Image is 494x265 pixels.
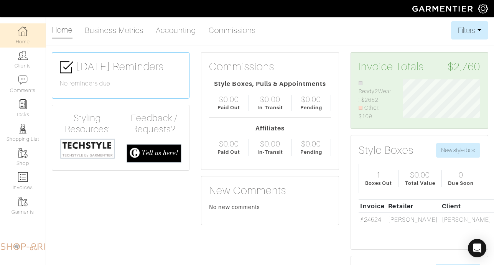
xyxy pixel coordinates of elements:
[209,184,331,197] h3: New Comments
[405,179,436,187] div: Total Value
[440,199,493,213] th: Client
[127,113,182,135] h4: Feedback / Requests?
[359,144,414,157] h3: Style Boxes
[209,79,331,89] div: Style Boxes, Pulls & Appointments
[60,138,115,159] img: techstyle-93310999766a10050dc78ceb7f971a75838126fd19372ce40ba20cdf6a89b94b.png
[60,113,115,135] h4: Styling Resources:
[359,199,387,213] th: Invoice
[217,148,240,156] div: Paid Out
[360,216,381,223] a: #24524
[219,139,239,148] div: $0.00
[410,170,430,179] div: $0.00
[451,21,488,40] button: Filters
[209,124,331,133] div: Affiliates
[257,104,283,111] div: In-Transit
[301,95,321,104] div: $0.00
[18,26,28,36] img: dashboard-icon-dbcd8f5a0b271acd01030246c82b418ddd0df26cd7fceb0bd07c9910d44c42f6.png
[359,60,480,73] h3: Invoice Totals
[408,2,478,15] img: garmentier-logo-header-white-b43fb05a5012e4ada735d5af1a66efaba907eab6374d6393d1fbf88cb4ef424d.png
[60,60,181,74] h3: [DATE] Reminders
[219,95,239,104] div: $0.00
[359,79,392,104] li: Ready2Wear: $2652
[468,239,486,257] div: Open Intercom Messenger
[300,104,322,111] div: Pending
[18,124,28,133] img: stylists-icon-eb353228a002819b7ec25b43dbf5f0378dd9e0616d9560372ff212230b889e62.png
[448,179,473,187] div: Due Soon
[436,143,480,158] button: New style box
[18,51,28,60] img: clients-icon-6bae9207a08558b7cb47a8932f037763ab4055f8c8b6bfacd5dc20c3e0201464.png
[209,23,256,38] a: Commissions
[387,199,440,213] th: Retailer
[301,139,321,148] div: $0.00
[18,172,28,182] img: orders-icon-0abe47150d42831381b5fb84f609e132dff9fe21cb692f30cb5eec754e2cba89.png
[52,22,72,39] a: Home
[18,148,28,158] img: garments-icon-b7da505a4dc4fd61783c78ac3ca0ef83fa9d6f193b1c9dc38574b1d14d53ca28.png
[60,61,73,74] img: check-box-icon-36a4915ff3ba2bd8f6e4f29bc755bb66becd62c870f447fc0dd1365fcfddab58.png
[18,99,28,109] img: reminder-icon-8004d30b9f0a5d33ae49ab947aed9ed385cf756f9e5892f1edd6e32f2345188e.png
[156,23,196,38] a: Accounting
[459,170,463,179] div: 0
[18,197,28,206] img: garments-icon-b7da505a4dc4fd61783c78ac3ca0ef83fa9d6f193b1c9dc38574b1d14d53ca28.png
[260,95,280,104] div: $0.00
[300,148,322,156] div: Pending
[217,104,240,111] div: Paid Out
[257,148,283,156] div: In-Transit
[85,23,143,38] a: Business Metrics
[60,80,181,87] h6: No reminders due
[260,139,280,148] div: $0.00
[127,144,182,163] img: feedback_requests-3821251ac2bd56c73c230f3229a5b25d6eb027adea667894f41107c140538ee0.png
[440,213,493,235] td: [PERSON_NAME]
[448,60,480,73] span: $2,760
[365,179,392,187] div: Boxes Out
[18,75,28,85] img: comment-icon-a0a6a9ef722e966f86d9cbdc48e553b5cf19dbc54f86b18d962a5391bc8f6eb6.png
[209,60,274,73] h3: Commissions
[359,104,392,120] li: Other: $109
[387,213,440,235] td: [PERSON_NAME]
[209,203,331,211] div: No new comments
[478,4,488,13] img: gear-icon-white-bd11855cb880d31180b6d7d6211b90ccbf57a29d726f0c71d8c61bd08dd39cc2.png
[376,170,381,179] div: 1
